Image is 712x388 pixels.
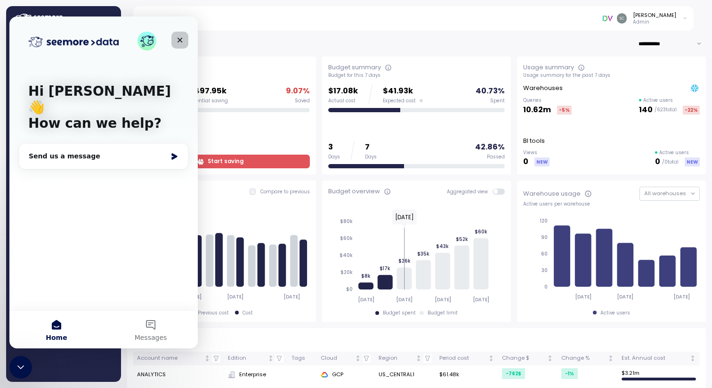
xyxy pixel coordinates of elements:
[561,368,578,379] div: -1 %
[436,352,498,365] th: Period costNot sorted
[321,354,353,363] div: Cloud
[321,371,371,379] div: GCP
[94,294,188,332] button: Messages
[228,354,266,363] div: Edition
[328,98,358,104] div: Actual cost
[358,297,374,303] tspan: [DATE]
[618,365,700,384] td: $ 3.21m
[267,355,274,362] div: Not sorted
[379,354,414,363] div: Region
[523,189,581,198] div: Warehouse usage
[328,63,381,72] div: Budget summary
[204,355,210,362] div: Not sorted
[383,85,423,98] p: $41.93k
[541,251,548,257] tspan: 60
[189,98,228,104] div: Potential saving
[662,159,679,165] p: / 0 total
[475,141,505,154] p: 42.86 %
[488,355,494,362] div: Not sorted
[476,85,505,98] p: 40.73 %
[340,269,353,275] tspan: $20k
[617,13,627,23] img: aa475a409c0d5350e50f2cda6c864df2
[284,294,300,300] tspan: [DATE]
[617,294,634,300] tspan: [DATE]
[502,354,546,363] div: Change $
[355,355,361,362] div: Not sorted
[633,11,676,19] div: [PERSON_NAME]
[502,368,525,379] div: -762 $
[125,318,158,324] span: Messages
[436,243,449,249] tspan: $43k
[346,286,353,292] tspan: $0
[383,310,416,316] div: Budget spent
[655,156,660,168] p: 0
[557,352,618,365] th: Change %Not sorted
[340,252,353,258] tspan: $40k
[542,267,548,273] tspan: 30
[523,72,700,79] div: Usage summary for the past 7 days
[133,365,224,384] td: ANALYTICS
[523,156,528,168] p: 0
[644,190,686,197] span: All warehouses
[340,235,353,241] tspan: $60k
[447,189,493,195] span: Aggregated view
[328,187,380,196] div: Budget overview
[540,218,548,224] tspan: 120
[9,127,179,153] div: Send us a message
[523,104,551,116] p: 10.62m
[603,13,613,23] img: 6791f8edfa6a2c9608b219b1.PNG
[607,355,614,362] div: Not sorted
[185,294,202,300] tspan: [DATE]
[557,106,572,115] div: -5 %
[523,97,572,104] p: Queries
[395,213,414,221] text: [DATE]
[36,318,57,324] span: Home
[490,98,505,104] div: Spent
[541,234,548,240] tspan: 90
[295,98,310,104] div: Saved
[639,104,653,116] p: 140
[317,352,375,365] th: CloudNot sorted
[683,106,700,115] div: -22 %
[137,354,202,363] div: Account name
[133,72,310,79] div: Annual potential savings
[291,354,313,363] div: Tags
[439,354,486,363] div: Period cost
[9,356,32,379] iframe: Intercom live chat
[643,97,673,104] p: Active users
[328,72,505,79] div: Budget for this 7 days
[633,19,676,25] p: Admin
[19,99,170,115] p: How can we help?
[600,310,630,316] div: Active users
[375,365,436,384] td: US_CENTRAL1
[365,141,377,154] p: 7
[523,136,545,146] p: BI tools
[417,251,429,257] tspan: $35k
[375,352,436,365] th: RegionNot sorted
[685,157,700,166] div: NEW
[544,284,548,290] tspan: 0
[224,352,288,365] th: EditionNot sorted
[380,265,390,272] tspan: $17k
[498,352,558,365] th: Change $Not sorted
[19,67,170,99] p: Hi [PERSON_NAME] 👋
[9,17,198,348] iframe: Intercom live chat
[435,297,451,303] tspan: [DATE]
[260,189,310,195] p: Compare to previous
[361,273,371,279] tspan: $8k
[523,63,574,72] div: Usage summary
[415,355,422,362] div: Not sorted
[523,83,563,93] p: Warehouses
[674,294,690,300] tspan: [DATE]
[227,294,244,300] tspan: [DATE]
[328,141,340,154] p: 3
[19,20,109,31] img: logo
[243,310,253,316] div: Cost
[133,155,310,168] a: Start saving
[239,371,266,379] span: Enterprise
[689,355,696,362] div: Not sorted
[383,98,416,104] span: Expected cost
[19,135,157,145] div: Send us a message
[128,15,147,34] img: Profile image for Dev
[547,355,553,362] div: Not sorted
